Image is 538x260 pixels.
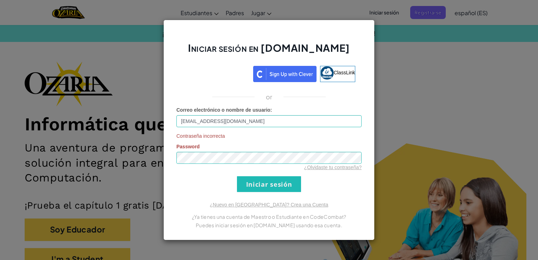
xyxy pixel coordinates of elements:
[304,165,362,170] a: ¿Olvidaste tu contraseña?
[179,65,253,81] iframe: Botón de Acceder con Google
[176,221,362,229] p: Puedes iniciar sesión en [DOMAIN_NAME] usando esa cuenta.
[210,202,328,208] a: ¿Nuevo en [GEOGRAPHIC_DATA]? Crea una Cuenta
[176,144,200,149] span: Password
[253,66,317,82] img: clever_sso_button@2x.png
[334,70,355,75] span: ClassLink
[237,176,301,192] input: Iniciar sesión
[176,41,362,62] h2: Iniciar sesión en [DOMAIN_NAME]
[266,93,273,101] p: or
[176,212,362,221] p: ¿Ya tienes una cuenta de Maestro o Estudiante en CodeCombat?
[176,107,270,113] span: Correo electrónico o nombre de usuario
[176,132,362,140] span: Contraseña incorrecta
[320,66,334,80] img: classlink-logo-small.png
[176,106,272,113] label: :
